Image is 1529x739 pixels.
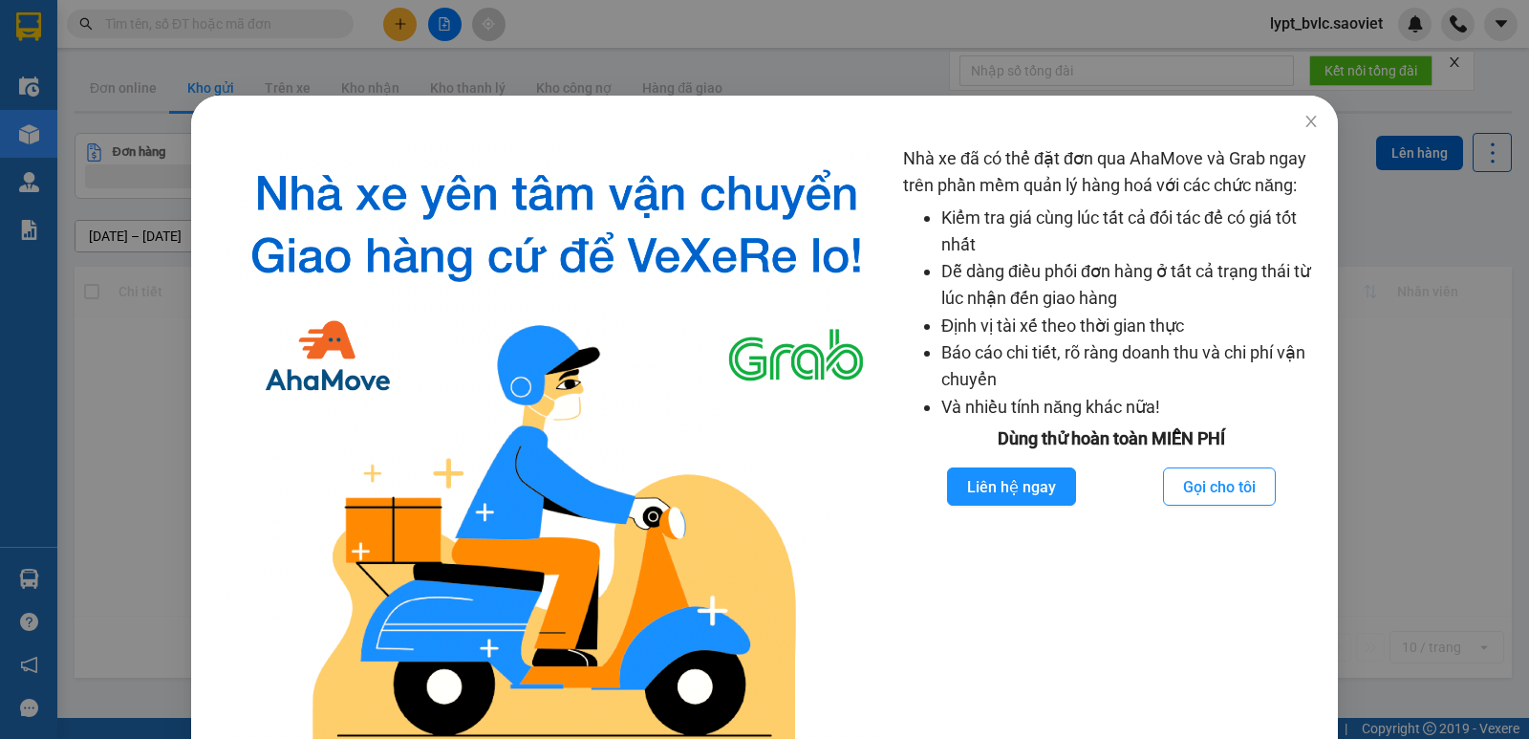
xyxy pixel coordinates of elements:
[1163,467,1276,506] button: Gọi cho tôi
[941,258,1319,313] li: Dễ dàng điều phối đơn hàng ở tất cả trạng thái từ lúc nhận đến giao hàng
[967,475,1056,499] span: Liên hệ ngay
[1183,475,1256,499] span: Gọi cho tôi
[1284,96,1338,149] button: Close
[941,394,1319,421] li: Và nhiều tính năng khác nữa!
[941,339,1319,394] li: Báo cáo chi tiết, rõ ràng doanh thu và chi phí vận chuyển
[1303,114,1319,129] span: close
[947,467,1076,506] button: Liên hệ ngay
[941,205,1319,259] li: Kiểm tra giá cùng lúc tất cả đối tác để có giá tốt nhất
[903,425,1319,452] div: Dùng thử hoàn toàn MIỄN PHÍ
[941,313,1319,339] li: Định vị tài xế theo thời gian thực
